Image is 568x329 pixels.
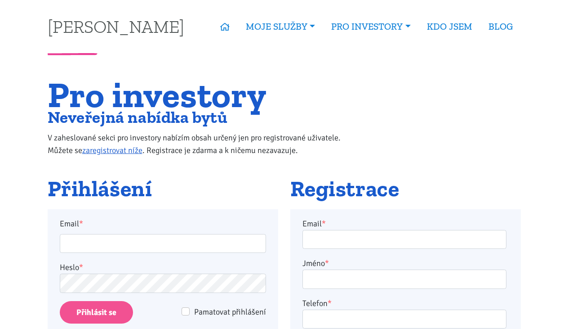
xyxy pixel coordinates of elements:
a: MOJE SLUŽBY [238,16,323,37]
label: Email [53,217,272,230]
span: Pamatovat přihlášení [194,307,266,317]
a: PRO INVESTORY [323,16,418,37]
input: Přihlásit se [60,301,133,324]
label: Jméno [302,257,329,270]
a: KDO JSEM [419,16,480,37]
h1: Pro investory [48,80,359,110]
h2: Registrace [290,177,521,201]
label: Telefon [302,297,332,310]
h2: Neveřejná nabídka bytů [48,110,359,125]
abbr: required [328,298,332,308]
abbr: required [325,258,329,268]
a: BLOG [480,16,521,37]
p: V zaheslované sekci pro investory nabízím obsah určený jen pro registrované uživatele. Můžete se ... [48,131,359,157]
h2: Přihlášení [48,177,278,201]
a: zaregistrovat níže [82,145,142,155]
label: Heslo [60,261,83,274]
a: [PERSON_NAME] [48,18,184,35]
abbr: required [322,219,326,229]
label: Email [302,217,326,230]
